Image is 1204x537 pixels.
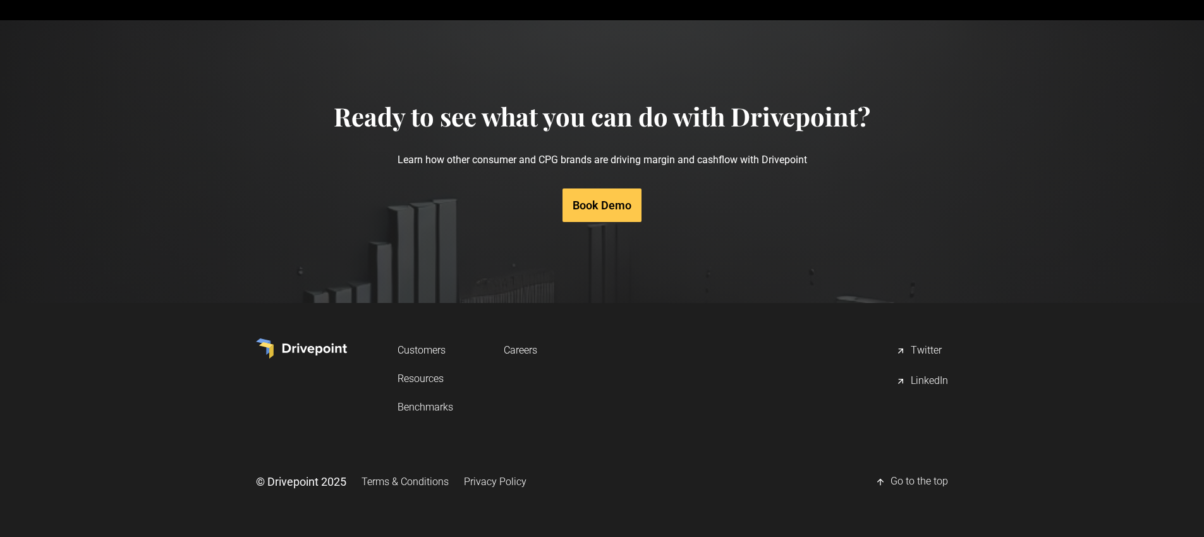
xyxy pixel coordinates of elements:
[334,132,870,188] p: Learn how other consumer and CPG brands are driving margin and cashflow with Drivepoint
[398,395,453,419] a: Benchmarks
[256,474,346,490] div: © Drivepoint 2025
[334,101,870,132] h4: Ready to see what you can do with Drivepoint?
[398,367,453,390] a: Resources
[464,470,526,493] a: Privacy Policy
[911,343,942,359] div: Twitter
[875,469,948,495] a: Go to the top
[504,338,537,362] a: Careers
[398,338,453,362] a: Customers
[362,470,449,493] a: Terms & Conditions
[911,374,948,389] div: LinkedIn
[896,338,948,364] a: Twitter
[891,474,948,490] div: Go to the top
[896,369,948,394] a: LinkedIn
[562,188,642,222] a: Book Demo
